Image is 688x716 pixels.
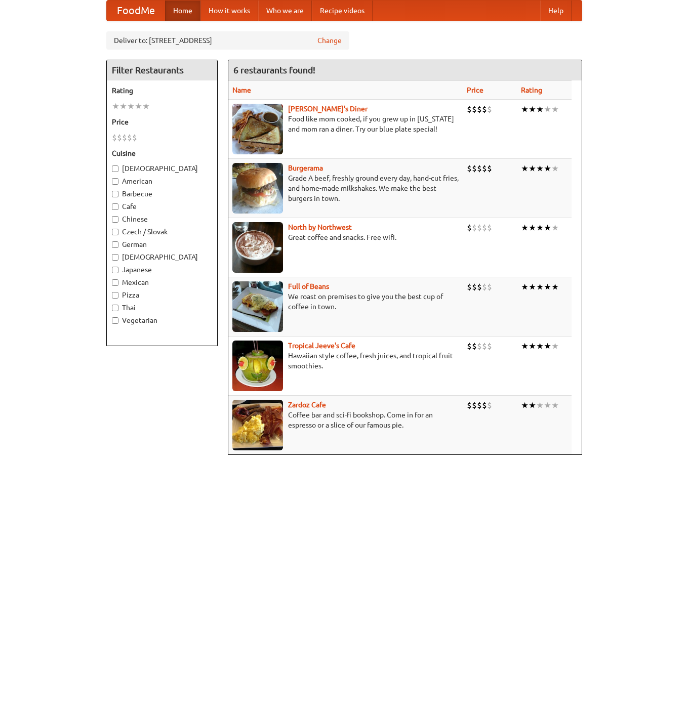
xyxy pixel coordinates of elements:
[288,223,352,231] a: North by Northwest
[232,291,459,312] p: We roast on premises to give you the best cup of coffee in town.
[165,1,200,21] a: Home
[482,163,487,174] li: $
[536,104,544,115] li: ★
[544,341,551,352] li: ★
[472,104,477,115] li: $
[112,176,212,186] label: American
[288,342,355,350] a: Tropical Jeeve's Cafe
[200,1,258,21] a: How it works
[232,86,251,94] a: Name
[288,401,326,409] a: Zardoz Cafe
[112,315,212,325] label: Vegetarian
[112,148,212,158] h5: Cuisine
[112,252,212,262] label: [DEMOGRAPHIC_DATA]
[521,86,542,94] a: Rating
[112,203,118,210] input: Cafe
[127,101,135,112] li: ★
[544,163,551,174] li: ★
[112,305,118,311] input: Thai
[317,35,342,46] a: Change
[521,281,529,292] li: ★
[112,165,118,172] input: [DEMOGRAPHIC_DATA]
[472,281,477,292] li: $
[112,267,118,273] input: Japanese
[482,341,487,352] li: $
[112,265,212,275] label: Japanese
[477,341,482,352] li: $
[132,132,137,143] li: $
[119,101,127,112] li: ★
[477,222,482,233] li: $
[258,1,312,21] a: Who we are
[472,400,477,411] li: $
[232,173,459,203] p: Grade A beef, freshly ground every day, hand-cut fries, and home-made milkshakes. We make the bes...
[106,31,349,50] div: Deliver to: [STREET_ADDRESS]
[107,60,217,80] h4: Filter Restaurants
[112,86,212,96] h5: Rating
[288,105,368,113] a: [PERSON_NAME]'s Diner
[232,400,283,450] img: zardoz.jpg
[467,163,472,174] li: $
[521,341,529,352] li: ★
[288,282,329,290] b: Full of Beans
[112,189,212,199] label: Barbecue
[232,410,459,430] p: Coffee bar and sci-fi bookshop. Come in for an espresso or a slice of our famous pie.
[112,191,118,197] input: Barbecue
[122,132,127,143] li: $
[112,239,212,249] label: German
[117,132,122,143] li: $
[232,341,283,391] img: jeeves.jpg
[529,341,536,352] li: ★
[477,400,482,411] li: $
[487,222,492,233] li: $
[477,104,482,115] li: $
[482,222,487,233] li: $
[107,1,165,21] a: FoodMe
[467,86,483,94] a: Price
[232,351,459,371] p: Hawaiian style coffee, fresh juices, and tropical fruit smoothies.
[112,254,118,261] input: [DEMOGRAPHIC_DATA]
[112,214,212,224] label: Chinese
[551,400,559,411] li: ★
[312,1,373,21] a: Recipe videos
[536,341,544,352] li: ★
[529,104,536,115] li: ★
[112,178,118,185] input: American
[112,290,212,300] label: Pizza
[536,163,544,174] li: ★
[482,104,487,115] li: $
[288,164,323,172] a: Burgerama
[482,400,487,411] li: $
[544,281,551,292] li: ★
[112,317,118,324] input: Vegetarian
[467,341,472,352] li: $
[529,281,536,292] li: ★
[112,132,117,143] li: $
[551,222,559,233] li: ★
[112,303,212,313] label: Thai
[529,400,536,411] li: ★
[544,400,551,411] li: ★
[487,163,492,174] li: $
[472,341,477,352] li: $
[540,1,572,21] a: Help
[521,222,529,233] li: ★
[112,229,118,235] input: Czech / Slovak
[467,104,472,115] li: $
[112,163,212,174] label: [DEMOGRAPHIC_DATA]
[536,400,544,411] li: ★
[521,104,529,115] li: ★
[544,104,551,115] li: ★
[487,281,492,292] li: $
[529,222,536,233] li: ★
[232,222,283,273] img: north.jpg
[472,163,477,174] li: $
[232,232,459,242] p: Great coffee and snacks. Free wifi.
[112,201,212,212] label: Cafe
[551,341,559,352] li: ★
